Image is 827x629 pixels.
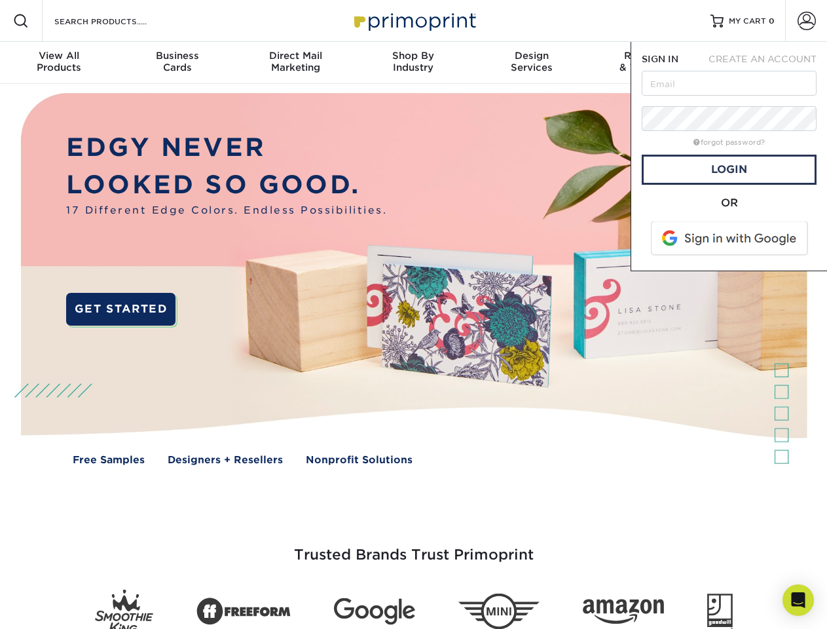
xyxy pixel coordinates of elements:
div: OR [642,195,817,211]
input: SEARCH PRODUCTS..... [53,13,181,29]
a: GET STARTED [66,293,175,326]
div: Services [473,50,591,73]
a: forgot password? [693,138,765,147]
span: Resources [591,50,708,62]
a: DesignServices [473,42,591,84]
a: Resources& Templates [591,42,708,84]
span: Design [473,50,591,62]
a: BusinessCards [118,42,236,84]
a: Login [642,155,817,185]
span: CREATE AN ACCOUNT [708,54,817,64]
div: Open Intercom Messenger [782,584,814,616]
span: SIGN IN [642,54,678,64]
img: Google [334,598,415,625]
input: Email [642,71,817,96]
span: Business [118,50,236,62]
a: Shop ByIndustry [354,42,472,84]
h3: Trusted Brands Trust Primoprint [31,515,797,579]
a: Direct MailMarketing [236,42,354,84]
span: 17 Different Edge Colors. Endless Possibilities. [66,203,387,218]
a: Nonprofit Solutions [306,453,413,468]
img: Goodwill [707,594,733,629]
p: LOOKED SO GOOD. [66,166,387,204]
a: Designers + Resellers [168,453,283,468]
div: Cards [118,50,236,73]
iframe: Google Customer Reviews [3,589,111,624]
span: Direct Mail [236,50,354,62]
div: & Templates [591,50,708,73]
a: Free Samples [73,453,145,468]
span: 0 [769,16,775,26]
img: Primoprint [348,7,479,35]
img: Amazon [583,600,664,624]
div: Marketing [236,50,354,73]
span: Shop By [354,50,472,62]
p: EDGY NEVER [66,129,387,166]
div: Industry [354,50,472,73]
span: MY CART [729,16,766,27]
